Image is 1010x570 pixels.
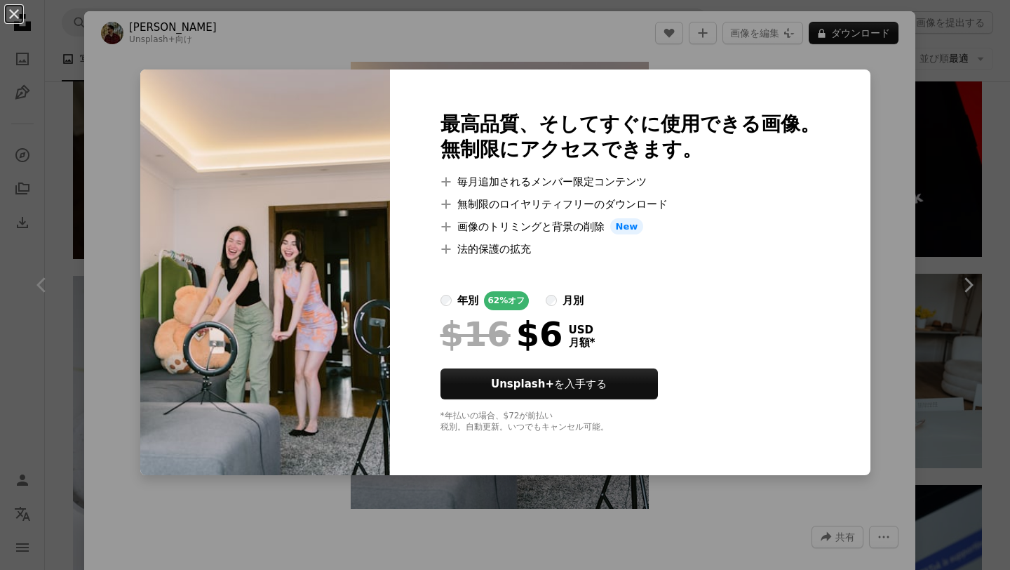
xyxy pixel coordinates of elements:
span: New [610,218,644,235]
li: 法的保護の拡充 [440,241,820,258]
span: USD [569,324,595,336]
li: 無制限のロイヤリティフリーのダウンロード [440,196,820,213]
span: $16 [440,316,511,352]
strong: Unsplash+ [491,378,554,390]
div: $6 [440,316,563,352]
div: *年払いの場合、 $72 が前払い 税別。自動更新。いつでもキャンセル可能。 [440,411,820,433]
input: 年別62%オフ [440,295,452,306]
div: 月別 [563,292,584,309]
img: premium_photo-1684712076528-a6c4a6fba2cb [140,69,390,476]
div: 年別 [457,292,478,309]
h2: 最高品質、そしてすぐに使用できる画像。 無制限にアクセスできます。 [440,112,820,162]
button: Unsplash+を入手する [440,369,658,399]
li: 毎月追加されるメンバー限定コンテンツ [440,173,820,190]
div: 62% オフ [484,291,530,310]
li: 画像のトリミングと背景の削除 [440,218,820,235]
input: 月別 [546,295,557,306]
